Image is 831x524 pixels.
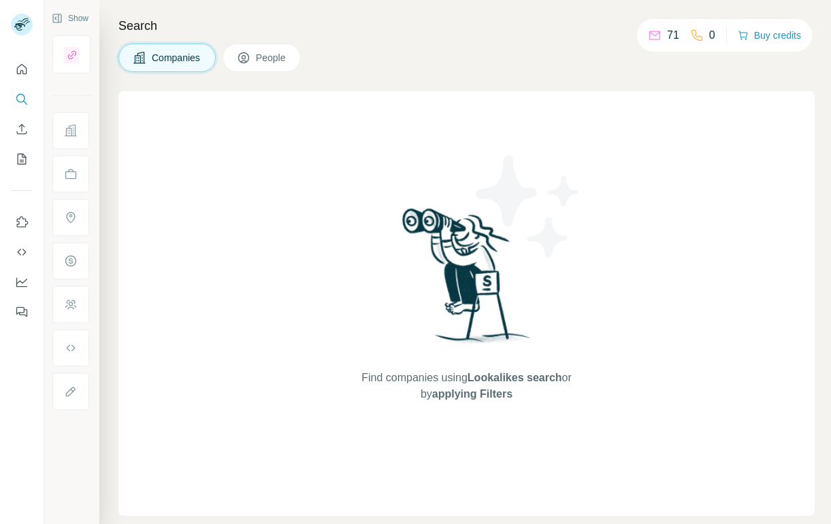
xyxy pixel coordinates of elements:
[11,210,33,234] button: Use Surfe on LinkedIn
[11,300,33,324] button: Feedback
[396,205,538,356] img: Surfe Illustration - Woman searching with binoculars
[11,240,33,264] button: Use Surfe API
[467,145,589,268] img: Surfe Illustration - Stars
[11,270,33,294] button: Dashboard
[709,27,715,43] p: 0
[256,51,287,65] span: People
[11,57,33,82] button: Quick start
[11,147,33,171] button: My lists
[11,117,33,141] button: Enrich CSV
[118,16,815,35] h4: Search
[42,8,98,29] button: Show
[468,372,562,383] span: Lookalikes search
[738,26,801,45] button: Buy credits
[432,388,512,400] span: applying Filters
[667,27,679,43] p: 71
[11,87,33,111] button: Search
[152,51,201,65] span: Companies
[357,370,575,402] span: Find companies using or by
